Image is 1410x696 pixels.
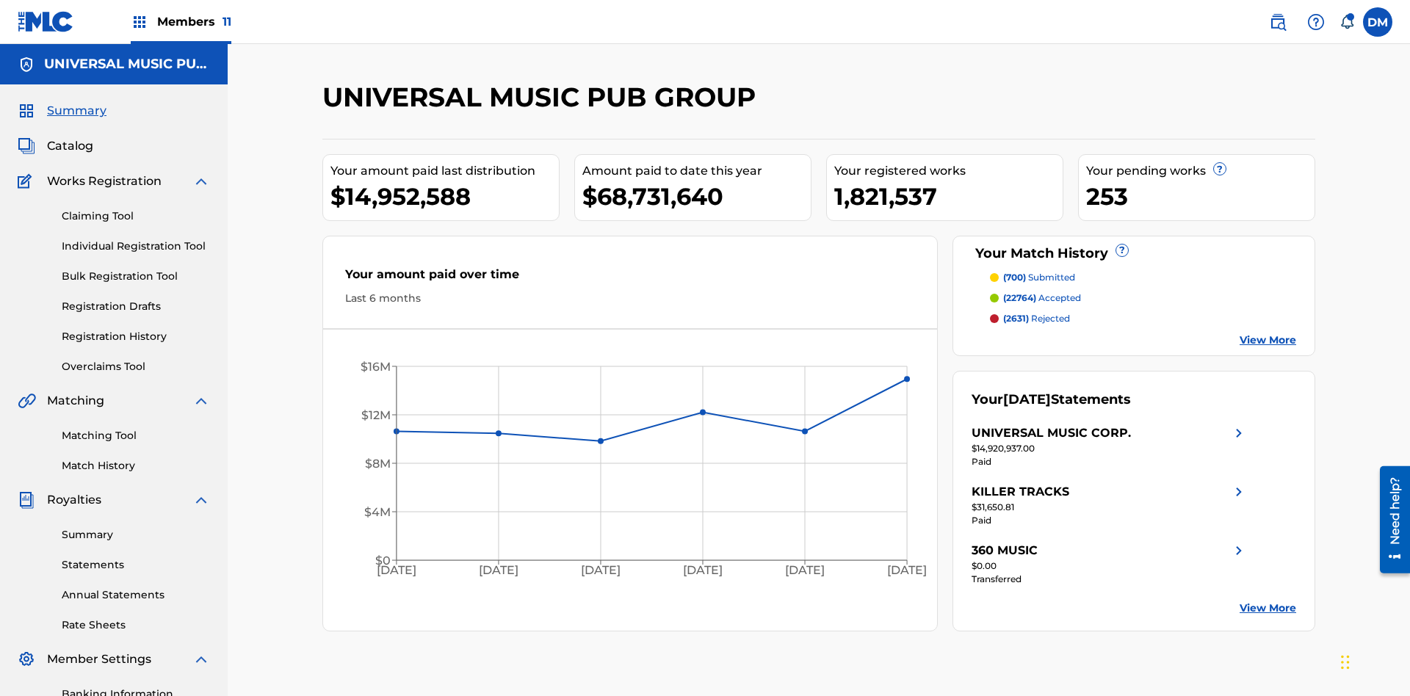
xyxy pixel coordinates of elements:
div: Amount paid to date this year [582,162,811,180]
tspan: $0 [375,554,391,568]
a: (700) submitted [990,271,1297,284]
a: Annual Statements [62,587,210,603]
p: rejected [1003,312,1070,325]
div: 360 MUSIC [972,542,1038,559]
div: Your amount paid last distribution [330,162,559,180]
img: expand [192,650,210,668]
tspan: [DATE] [888,564,928,578]
a: (2631) rejected [990,312,1297,325]
span: Royalties [47,491,101,509]
div: Drag [1341,640,1350,684]
img: Works Registration [18,173,37,190]
a: (22764) accepted [990,291,1297,305]
tspan: [DATE] [479,564,518,578]
tspan: [DATE] [377,564,416,578]
div: $0.00 [972,559,1248,573]
a: Summary [62,527,210,543]
div: Your amount paid over time [345,266,915,291]
img: MLC Logo [18,11,74,32]
div: $31,650.81 [972,501,1248,514]
a: Rate Sheets [62,617,210,633]
div: Notifications [1339,15,1354,29]
a: Matching Tool [62,428,210,443]
a: View More [1240,333,1296,348]
div: Paid [972,514,1248,527]
img: Royalties [18,491,35,509]
img: Top Rightsholders [131,13,148,31]
span: Summary [47,102,106,120]
tspan: $4M [364,505,391,519]
span: Members [157,13,231,30]
div: Your pending works [1086,162,1315,180]
p: accepted [1003,291,1081,305]
img: Member Settings [18,650,35,668]
span: (22764) [1003,292,1036,303]
div: Help [1301,7,1331,37]
img: expand [192,392,210,410]
span: Works Registration [47,173,162,190]
div: Your Match History [972,244,1297,264]
tspan: $16M [361,360,391,374]
div: UNIVERSAL MUSIC CORP. [972,424,1131,442]
span: ? [1214,163,1226,175]
img: help [1307,13,1325,31]
h5: UNIVERSAL MUSIC PUB GROUP [44,56,210,73]
div: KILLER TRACKS [972,483,1069,501]
div: Paid [972,455,1248,468]
a: KILLER TRACKSright chevron icon$31,650.81Paid [972,483,1248,527]
a: UNIVERSAL MUSIC CORP.right chevron icon$14,920,937.00Paid [972,424,1248,468]
tspan: $8M [365,457,391,471]
img: Catalog [18,137,35,155]
tspan: [DATE] [581,564,621,578]
a: CatalogCatalog [18,137,93,155]
div: Your registered works [834,162,1063,180]
img: expand [192,491,210,509]
img: expand [192,173,210,190]
div: Transferred [972,573,1248,586]
div: $14,952,588 [330,180,559,213]
a: Overclaims Tool [62,359,210,374]
span: Catalog [47,137,93,155]
a: Statements [62,557,210,573]
iframe: Chat Widget [1337,626,1410,696]
img: search [1269,13,1287,31]
a: Registration History [62,329,210,344]
tspan: [DATE] [785,564,825,578]
span: 11 [223,15,231,29]
p: submitted [1003,271,1075,284]
div: $68,731,640 [582,180,811,213]
a: Claiming Tool [62,209,210,224]
a: View More [1240,601,1296,616]
a: Bulk Registration Tool [62,269,210,284]
div: 253 [1086,180,1315,213]
div: Last 6 months [345,291,915,306]
div: Your Statements [972,390,1131,410]
a: Public Search [1263,7,1292,37]
img: right chevron icon [1230,483,1248,501]
a: Match History [62,458,210,474]
span: (700) [1003,272,1026,283]
img: right chevron icon [1230,424,1248,442]
span: Member Settings [47,650,151,668]
a: 360 MUSICright chevron icon$0.00Transferred [972,542,1248,586]
div: $14,920,937.00 [972,442,1248,455]
span: (2631) [1003,313,1029,324]
a: SummarySummary [18,102,106,120]
span: [DATE] [1003,391,1051,407]
img: Matching [18,392,36,410]
tspan: [DATE] [683,564,723,578]
span: Matching [47,392,104,410]
span: ? [1116,244,1128,256]
div: User Menu [1363,7,1392,37]
h2: UNIVERSAL MUSIC PUB GROUP [322,81,763,114]
img: Accounts [18,56,35,73]
a: Registration Drafts [62,299,210,314]
a: Individual Registration Tool [62,239,210,254]
img: right chevron icon [1230,542,1248,559]
iframe: Resource Center [1369,460,1410,581]
tspan: $12M [361,408,391,422]
div: 1,821,537 [834,180,1063,213]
